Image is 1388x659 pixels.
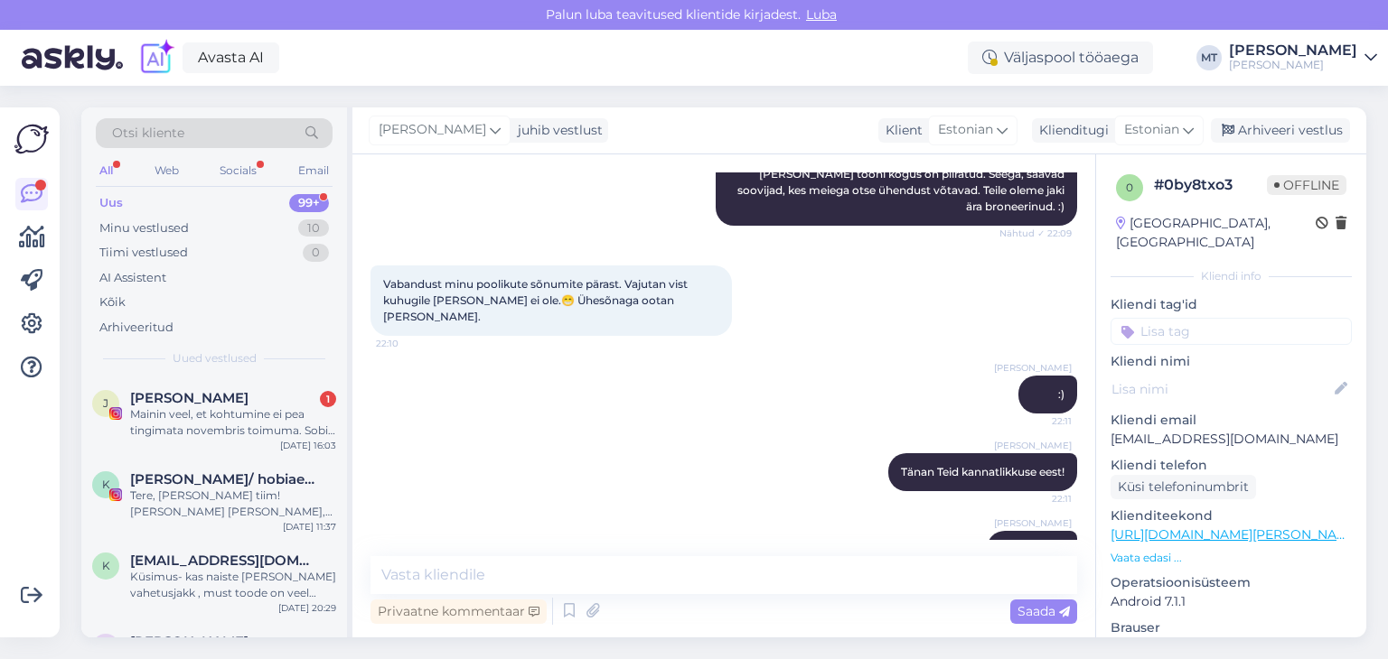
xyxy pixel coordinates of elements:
[130,487,336,520] div: Tere, [PERSON_NAME] tiim! [PERSON_NAME] [PERSON_NAME], sisulooja lehega [PERSON_NAME], [PERSON_NA...
[99,244,188,262] div: Tiimi vestlused
[1111,506,1352,525] p: Klienditeekond
[1154,174,1267,196] div: # 0by8txo3
[1111,318,1352,345] input: Lisa tag
[1111,379,1331,399] input: Lisa nimi
[102,478,110,491] span: K
[173,350,257,367] span: Uued vestlused
[102,559,110,572] span: k
[1058,387,1064,401] span: :)
[130,471,318,487] span: Kairet Pintman/ hobiaednik🌺
[130,406,336,439] div: Mainin veel, et kohtumine ei pea tingimata novembris toimuma. Sobib hästi ka oktoobris, kuid hilj...
[216,159,260,182] div: Socials
[1196,45,1222,70] div: MT
[278,601,336,615] div: [DATE] 20:29
[1267,175,1346,195] span: Offline
[999,227,1072,240] span: Nähtud ✓ 22:09
[379,120,486,140] span: [PERSON_NAME]
[801,6,842,23] span: Luba
[1111,526,1360,543] a: [URL][DOMAIN_NAME][PERSON_NAME]
[298,219,329,237] div: 10
[99,293,126,311] div: Kõik
[737,135,1067,213] span: Anname Teile kindlasti teada, kui erksinine S on saadaval. Kuna seda kangast on [PERSON_NAME], si...
[1124,120,1179,140] span: Estonian
[96,159,117,182] div: All
[1211,118,1350,143] div: Arhiveeri vestlus
[283,520,336,534] div: [DATE] 11:37
[938,120,993,140] span: Estonian
[103,396,108,410] span: J
[1032,121,1109,140] div: Klienditugi
[151,159,183,182] div: Web
[878,121,923,140] div: Klient
[376,337,444,350] span: 22:10
[320,391,336,407] div: 1
[1111,573,1352,592] p: Operatsioonisüsteem
[280,439,336,452] div: [DATE] 16:03
[130,552,318,569] span: katri.karvanen.kk@gmail.com
[295,159,333,182] div: Email
[1111,295,1352,314] p: Kliendi tag'id
[130,569,336,601] div: Küsimus- kas naiste [PERSON_NAME] vahetusjakk , must toode on veel millalgi lattu tagasi saabumas...
[112,124,184,143] span: Otsi kliente
[901,465,1064,478] span: Tänan Teid kannatlikkuse eest!
[1229,43,1377,72] a: [PERSON_NAME][PERSON_NAME]
[1111,475,1256,499] div: Küsi telefoninumbrit
[289,194,329,212] div: 99+
[994,439,1072,452] span: [PERSON_NAME]
[137,39,175,77] img: explore-ai
[994,361,1072,375] span: [PERSON_NAME]
[1111,592,1352,611] p: Android 7.1.1
[1004,492,1072,506] span: 22:11
[130,634,249,650] span: Hannah Hawkins
[99,219,189,237] div: Minu vestlused
[99,269,166,287] div: AI Assistent
[1111,456,1352,475] p: Kliendi telefon
[994,516,1072,530] span: [PERSON_NAME]
[1229,43,1357,58] div: [PERSON_NAME]
[1229,58,1357,72] div: [PERSON_NAME]
[511,121,603,140] div: juhib vestlust
[1111,550,1352,566] p: Vaata edasi ...
[370,599,547,624] div: Privaatne kommentaar
[130,390,249,406] span: Joona Kalamägi
[183,42,279,73] a: Avasta AI
[1111,411,1352,430] p: Kliendi email
[1004,414,1072,428] span: 22:11
[1126,181,1133,194] span: 0
[1111,430,1352,449] p: [EMAIL_ADDRESS][DOMAIN_NAME]
[14,122,49,156] img: Askly Logo
[1116,214,1316,252] div: [GEOGRAPHIC_DATA], [GEOGRAPHIC_DATA]
[968,42,1153,74] div: Väljaspool tööaega
[1111,268,1352,284] div: Kliendi info
[1111,618,1352,637] p: Brauser
[99,319,173,337] div: Arhiveeritud
[303,244,329,262] div: 0
[99,194,123,212] div: Uus
[1018,603,1070,619] span: Saada
[1111,352,1352,371] p: Kliendi nimi
[383,277,690,323] span: Vabandust minu poolikute sõnumite pärast. Vajutan vist kuhugile [PERSON_NAME] ei ole.😁 Ühesõnaga ...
